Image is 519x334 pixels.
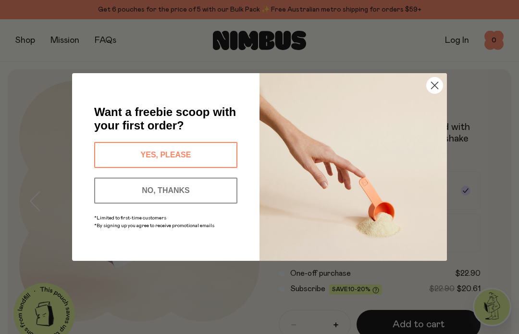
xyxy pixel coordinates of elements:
span: *By signing up you agree to receive promotional emails [94,223,214,228]
img: c0d45117-8e62-4a02-9742-374a5db49d45.jpeg [259,73,447,261]
span: Want a freebie scoop with your first order? [94,105,236,132]
button: YES, PLEASE [94,142,237,168]
button: Close dialog [426,77,443,94]
button: NO, THANKS [94,178,237,204]
span: *Limited to first-time customers [94,216,166,220]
